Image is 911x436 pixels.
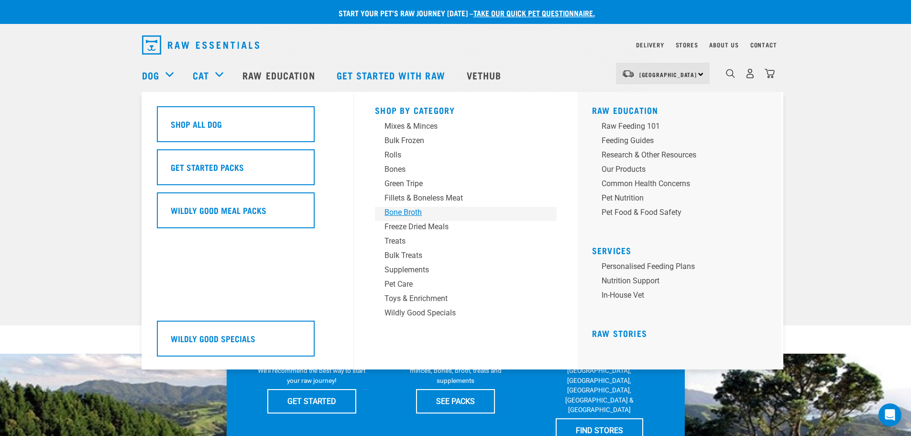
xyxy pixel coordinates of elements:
img: home-icon-1@2x.png [726,69,735,78]
a: Bulk Frozen [375,135,557,149]
a: Supplements [375,264,557,279]
img: van-moving.png [622,69,635,78]
p: We have 17 stores specialising in raw pet food & nutritional advice across [GEOGRAPHIC_DATA], [GE... [543,347,656,415]
div: Pet Nutrition [602,192,751,204]
a: Personalised Feeding Plans [592,261,774,275]
a: Cat [193,68,209,82]
a: Vethub [457,56,514,94]
div: Bone Broth [384,207,534,218]
a: Our Products [592,164,774,178]
div: Toys & Enrichment [384,293,534,304]
a: About Us [709,43,738,46]
h5: Wildly Good Specials [171,332,255,345]
nav: dropdown navigation [134,32,777,58]
a: Bone Broth [375,207,557,221]
a: Treats [375,235,557,250]
div: Pet Food & Food Safety [602,207,751,218]
a: In-house vet [592,290,774,304]
div: Pet Care [384,279,534,290]
a: Raw Stories [592,331,647,335]
div: Fillets & Boneless Meat [384,192,534,204]
a: Contact [750,43,777,46]
img: user.png [745,68,755,78]
div: Raw Feeding 101 [602,121,751,132]
a: Shop All Dog [157,106,339,149]
a: Freeze Dried Meals [375,221,557,235]
a: Stores [676,43,698,46]
a: Bones [375,164,557,178]
a: Get started with Raw [327,56,457,94]
a: take our quick pet questionnaire. [473,11,595,15]
a: Bulk Treats [375,250,557,264]
div: Bones [384,164,534,175]
a: Wildly Good Specials [375,307,557,322]
a: Dog [142,68,159,82]
a: GET STARTED [267,389,356,413]
div: Wildly Good Specials [384,307,534,319]
a: Pet Food & Food Safety [592,207,774,221]
a: Green Tripe [375,178,557,192]
h5: Get Started Packs [171,161,244,173]
a: SEE PACKS [416,389,495,413]
h5: Shop By Category [375,105,557,113]
a: Toys & Enrichment [375,293,557,307]
div: Feeding Guides [602,135,751,146]
div: Bulk Frozen [384,135,534,146]
div: Our Products [602,164,751,175]
div: Freeze Dried Meals [384,221,534,233]
a: Nutrition Support [592,275,774,290]
a: Raw Feeding 101 [592,121,774,135]
div: Research & Other Resources [602,149,751,161]
a: Rolls [375,149,557,164]
span: [GEOGRAPHIC_DATA] [639,73,697,76]
a: Feeding Guides [592,135,774,149]
div: Common Health Concerns [602,178,751,190]
a: Delivery [636,43,664,46]
a: Fillets & Boneless Meat [375,192,557,207]
div: Rolls [384,149,534,161]
div: Supplements [384,264,534,276]
a: Research & Other Resources [592,149,774,164]
div: Green Tripe [384,178,534,190]
img: Raw Essentials Logo [142,35,259,55]
div: Open Intercom Messenger [878,403,901,426]
a: Wildly Good Specials [157,321,339,364]
div: Bulk Treats [384,250,534,261]
h5: Shop All Dog [171,118,222,130]
div: Mixes & Minces [384,121,534,132]
h5: Wildly Good Meal Packs [171,204,266,216]
a: Pet Nutrition [592,192,774,207]
a: Common Health Concerns [592,178,774,192]
div: Treats [384,235,534,247]
a: Wildly Good Meal Packs [157,192,339,235]
a: Mixes & Minces [375,121,557,135]
h5: Services [592,246,774,253]
a: Get Started Packs [157,149,339,192]
img: home-icon@2x.png [765,68,775,78]
a: Pet Care [375,279,557,293]
a: Raw Education [233,56,327,94]
a: Raw Education [592,108,659,112]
